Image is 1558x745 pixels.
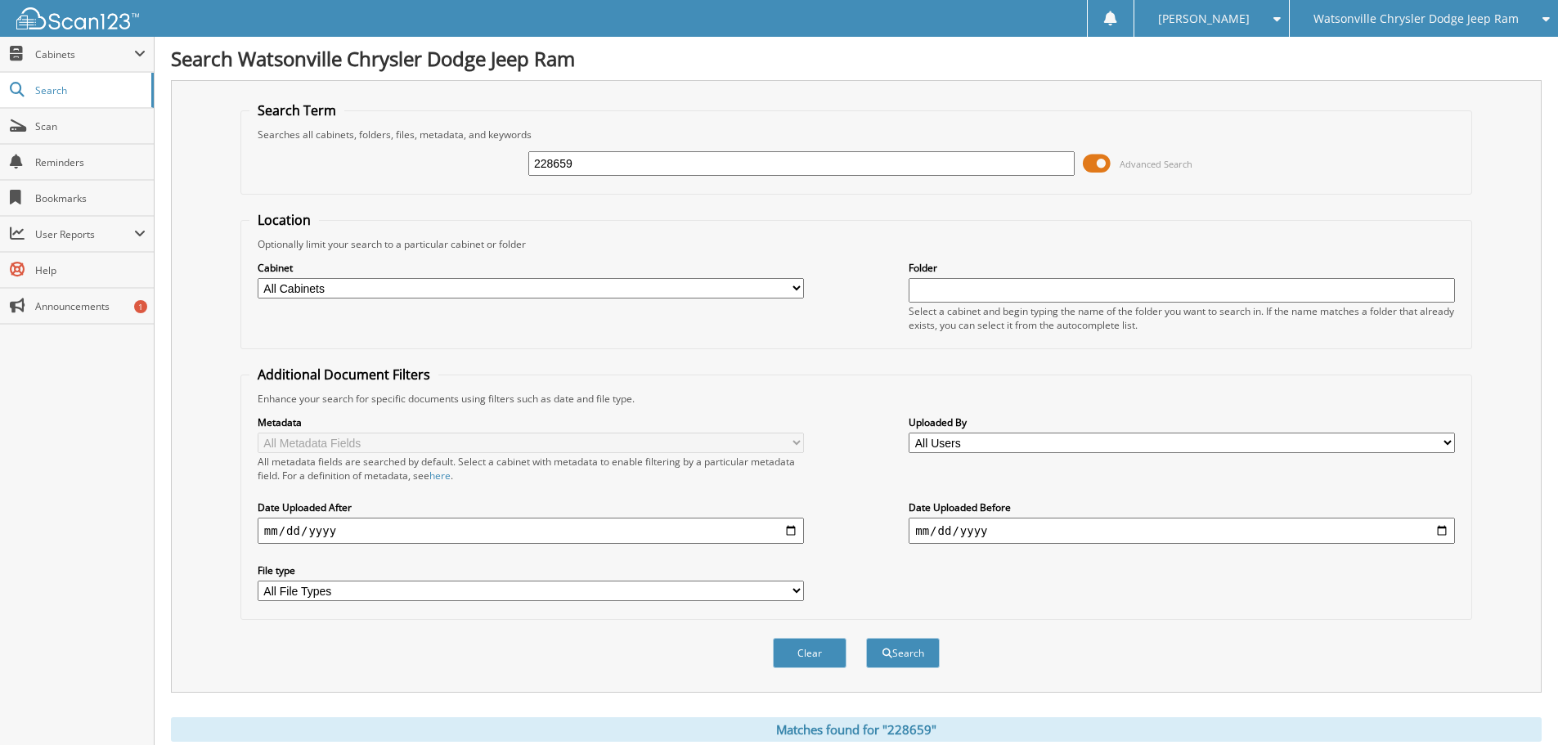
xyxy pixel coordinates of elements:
div: Select a cabinet and begin typing the name of the folder you want to search in. If the name match... [909,304,1455,332]
span: Cabinets [35,47,134,61]
span: User Reports [35,227,134,241]
input: end [909,518,1455,544]
a: here [429,469,451,482]
span: Bookmarks [35,191,146,205]
div: Matches found for "228659" [171,717,1542,742]
div: 1 [134,300,147,313]
span: Search [35,83,143,97]
legend: Location [249,211,319,229]
span: Reminders [35,155,146,169]
span: Help [35,263,146,277]
span: Watsonville Chrysler Dodge Jeep Ram [1313,14,1519,24]
div: Optionally limit your search to a particular cabinet or folder [249,237,1463,251]
label: Uploaded By [909,415,1455,429]
input: start [258,518,804,544]
div: Searches all cabinets, folders, files, metadata, and keywords [249,128,1463,141]
div: All metadata fields are searched by default. Select a cabinet with metadata to enable filtering b... [258,455,804,482]
button: Search [866,638,940,668]
label: Cabinet [258,261,804,275]
span: Announcements [35,299,146,313]
button: Clear [773,638,846,668]
label: File type [258,563,804,577]
label: Folder [909,261,1455,275]
span: Advanced Search [1120,158,1192,170]
img: scan123-logo-white.svg [16,7,139,29]
label: Date Uploaded Before [909,500,1455,514]
legend: Additional Document Filters [249,366,438,384]
div: Enhance your search for specific documents using filters such as date and file type. [249,392,1463,406]
span: Scan [35,119,146,133]
h1: Search Watsonville Chrysler Dodge Jeep Ram [171,45,1542,72]
label: Metadata [258,415,804,429]
label: Date Uploaded After [258,500,804,514]
legend: Search Term [249,101,344,119]
span: [PERSON_NAME] [1158,14,1250,24]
